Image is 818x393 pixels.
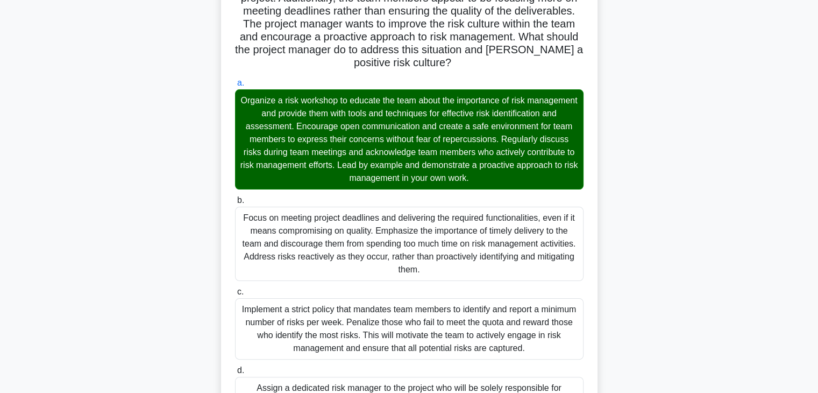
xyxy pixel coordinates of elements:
[237,366,244,375] span: d.
[237,287,244,296] span: c.
[235,298,584,360] div: Implement a strict policy that mandates team members to identify and report a minimum number of r...
[237,195,244,205] span: b.
[237,78,244,87] span: a.
[235,207,584,281] div: Focus on meeting project deadlines and delivering the required functionalities, even if it means ...
[235,89,584,190] div: Organize a risk workshop to educate the team about the importance of risk management and provide ...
